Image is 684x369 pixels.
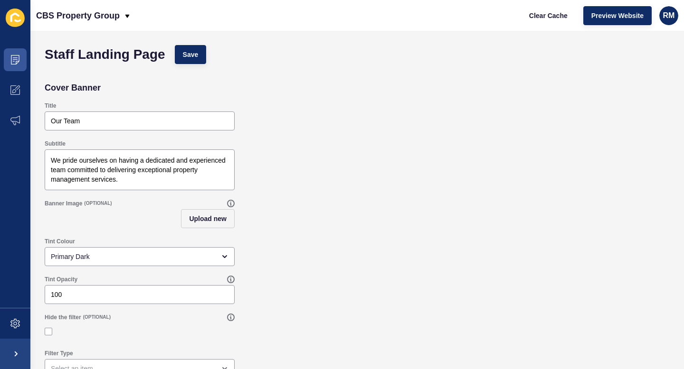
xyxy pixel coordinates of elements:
[175,45,207,64] button: Save
[46,151,233,189] textarea: We pride ourselves on having a dedicated and experienced team committed to delivering exceptional...
[45,83,101,92] h2: Cover Banner
[36,4,120,28] p: CBS Property Group
[45,314,81,321] label: Hide the filter
[529,11,568,20] span: Clear Cache
[45,276,77,283] label: Tint Opacity
[45,50,165,59] h1: Staff Landing Page
[591,11,644,20] span: Preview Website
[583,6,652,25] button: Preview Website
[84,200,112,207] span: (OPTIONAL)
[183,50,199,59] span: Save
[45,200,82,207] label: Banner Image
[45,247,235,266] div: open menu
[189,214,227,223] span: Upload new
[45,350,73,357] label: Filter Type
[45,102,56,110] label: Title
[83,314,111,321] span: (OPTIONAL)
[181,209,235,228] button: Upload new
[521,6,576,25] button: Clear Cache
[45,140,66,148] label: Subtitle
[663,11,675,20] span: RM
[45,238,75,245] label: Tint Colour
